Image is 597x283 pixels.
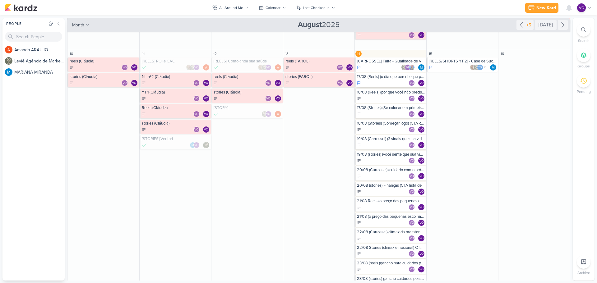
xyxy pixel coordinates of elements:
[409,111,415,117] div: Ventori Oficial
[409,235,415,241] div: Ventori Oficial
[142,136,210,141] div: [STORIES] Ventori
[418,157,424,164] div: Ventori Oficial
[214,81,218,85] div: To Do
[122,64,129,71] div: Collaborators: Ventori Oficial
[419,113,423,116] p: VO
[261,111,268,117] img: Leviê Agência de Marketing Digital
[357,152,425,157] div: 19/08 (stories) (você sente que sua vida está pausada) (CTA carta)
[131,64,137,71] div: Ventori Oficial
[418,189,424,195] div: Assignee: Ventori Oficial
[186,64,201,71] div: Collaborators: Sarah Violante, Leviê Agência de Marketing Digital, Ventori Oficial
[346,80,353,86] div: Ventori Oficial
[194,82,198,85] p: VO
[193,80,200,86] div: Ventori Oficial
[418,80,424,86] div: Ventori Oficial
[275,64,281,71] img: Amanda ARAUJO
[418,142,424,148] div: Ventori Oficial
[204,82,208,85] p: VO
[409,126,416,133] div: Collaborators: Ventori Oficial
[409,142,415,148] div: Ventori Oficial
[5,21,47,26] div: People
[214,64,219,71] div: Done
[410,113,414,116] p: VO
[338,82,342,85] p: VO
[348,82,352,85] p: VO
[357,90,425,95] div: 18/08 (Reels) (por que você não precisa ser perfeita para começar) (CTA comentário)
[357,105,425,110] div: 17/08 (Stories) (Se colocar em primeiro lugar) (enquete)
[355,51,362,57] div: 14
[142,64,147,71] div: Done
[285,74,354,79] div: stories (FAROL)
[357,143,361,147] div: To Do
[419,97,423,100] p: VO
[193,126,200,133] div: Ventori Oficial
[298,20,340,30] span: 2025
[409,157,416,164] div: Collaborators: Ventori Oficial
[261,64,268,71] img: Leviê Agência de Marketing Digital
[337,80,343,86] div: Ventori Oficial
[418,235,424,241] div: Ventori Oficial
[203,126,209,133] div: Assignee: Ventori Oficial
[419,206,423,209] p: VO
[429,65,433,70] div: Em Andamento
[298,20,322,29] strong: August
[122,64,128,71] div: Ventori Oficial
[357,158,361,163] div: To Do
[203,95,209,102] div: Ventori Oficial
[419,144,423,147] p: VO
[418,32,424,38] div: Ventori Oficial
[337,64,345,71] div: Collaborators: Ventori Oficial
[409,189,416,195] div: Collaborators: Ventori Oficial
[265,111,271,117] div: Ventori Oficial
[193,111,201,117] div: Collaborators: Ventori Oficial
[409,32,415,38] div: Ventori Oficial
[132,82,136,85] p: VO
[258,64,273,71] div: Collaborators: Sarah Violante, Leviê Agência de Marketing Digital, Ventori Oficial
[285,81,290,85] div: To Do
[410,253,414,256] p: VO
[5,4,37,11] img: kardz.app
[357,80,361,85] div: In Progress
[357,112,361,116] div: To Do
[357,136,425,141] div: 19/08 (Carrossel) (3 sinais que sua vida pode estar estagnada) (CTA salvar e resposta)
[418,204,424,210] div: Assignee: Ventori Oficial
[131,80,137,86] div: Assignee: Ventori Oficial
[418,111,424,117] div: Assignee: Ventori Oficial
[409,32,416,38] div: Collaborators: Ventori Oficial
[357,214,425,219] div: 21/08 (o preço das pequenas escolhas) CTA lista de espera
[419,237,423,240] p: VO
[577,3,586,12] div: Ventori Oficial
[573,23,595,43] li: Ctrl + F
[418,266,424,272] div: Assignee: Ventori Oficial
[409,251,416,257] div: Collaborators: Ventori Oficial
[337,64,343,71] div: Ventori Oficial
[203,64,209,71] img: Amanda ARAUJO
[409,126,415,133] div: Ventori Oficial
[357,261,425,266] div: 23/08 (reels (gancho para cuidados pessoais) (CTA Salvamento)
[429,59,497,64] div: [REELS/SHORTS YT 2] - Case de Sucesso
[418,95,424,102] div: Ventori Oficial
[409,95,416,102] div: Collaborators: Ventori Oficial
[203,142,209,148] div: Assignee: Leviê Agência de Marketing Digital
[142,142,147,148] div: Finalizado
[410,97,414,100] p: VO
[204,97,208,100] p: VO
[357,33,361,37] div: To Do
[499,51,505,57] div: 16
[525,22,532,28] div: +5
[142,105,210,110] div: Reels (Cláudia)
[204,113,208,116] p: VO
[419,159,423,162] p: VO
[285,65,290,70] div: To Do
[276,97,280,100] p: VO
[409,220,416,226] div: Collaborators: Ventori Oficial
[72,22,84,28] span: month
[337,80,345,86] div: Collaborators: Ventori Oficial
[419,175,423,178] p: VO
[14,47,65,53] div: A m a n d a A R A U J O
[193,111,200,117] div: Ventori Oficial
[405,64,411,71] div: Ventori Oficial
[483,65,487,70] span: +1
[131,80,137,86] div: Ventori Oficial
[214,90,282,95] div: stories (Cláudia)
